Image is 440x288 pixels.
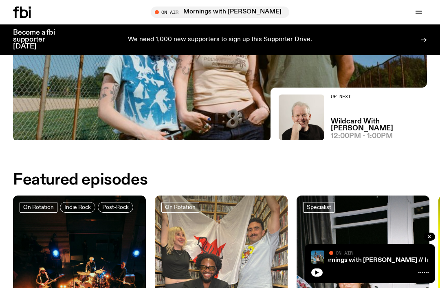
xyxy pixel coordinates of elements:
[279,95,324,140] img: Stuart is smiling charmingly, wearing a black t-shirt against a stark white background.
[331,95,427,99] h2: Up Next
[60,202,95,213] a: Indie Rock
[102,204,129,210] span: Post-Rock
[64,204,91,210] span: Indie Rock
[98,202,133,213] a: Post-Rock
[336,250,353,255] span: On Air
[331,133,393,140] span: 12:00pm - 1:00pm
[331,118,427,132] a: Wildcard With [PERSON_NAME]
[151,7,289,18] button: On AirMornings with [PERSON_NAME] // Interview with Momma
[13,29,65,50] h3: Become a fbi supporter [DATE]
[161,202,199,213] a: On Rotation
[303,202,335,213] a: Specialist
[128,36,312,44] p: We need 1,000 new supporters to sign up this Supporter Drive.
[307,204,331,210] span: Specialist
[13,173,147,187] h2: Featured episodes
[165,204,196,210] span: On Rotation
[20,202,57,213] a: On Rotation
[23,204,54,210] span: On Rotation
